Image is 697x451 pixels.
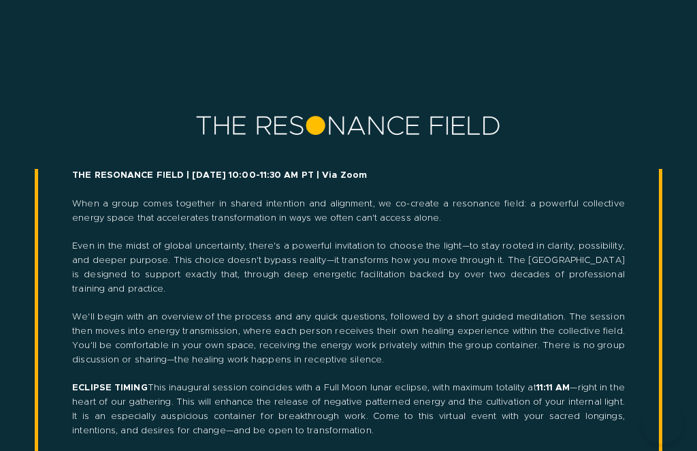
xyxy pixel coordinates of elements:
span: ECLIPSE TIMING [72,384,147,392]
span: 11:11 AM [536,384,570,392]
img: The Resonance Field [195,116,502,135]
span: THE RESONANCE FIELD | [DATE] 10:00-11:30 AM PT | Via Zoom [72,171,367,180]
iframe: Toggle Customer Support [643,403,683,444]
